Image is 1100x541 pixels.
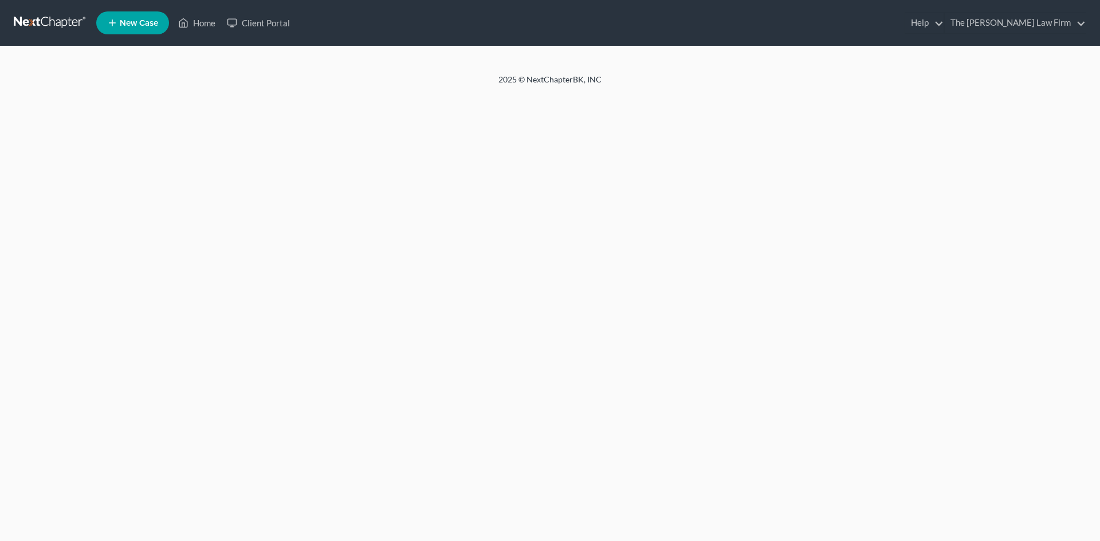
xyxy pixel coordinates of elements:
[172,13,221,33] a: Home
[221,13,296,33] a: Client Portal
[96,11,169,34] new-legal-case-button: New Case
[905,13,944,33] a: Help
[223,74,877,94] div: 2025 © NextChapterBK, INC
[945,13,1086,33] a: The [PERSON_NAME] Law Firm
